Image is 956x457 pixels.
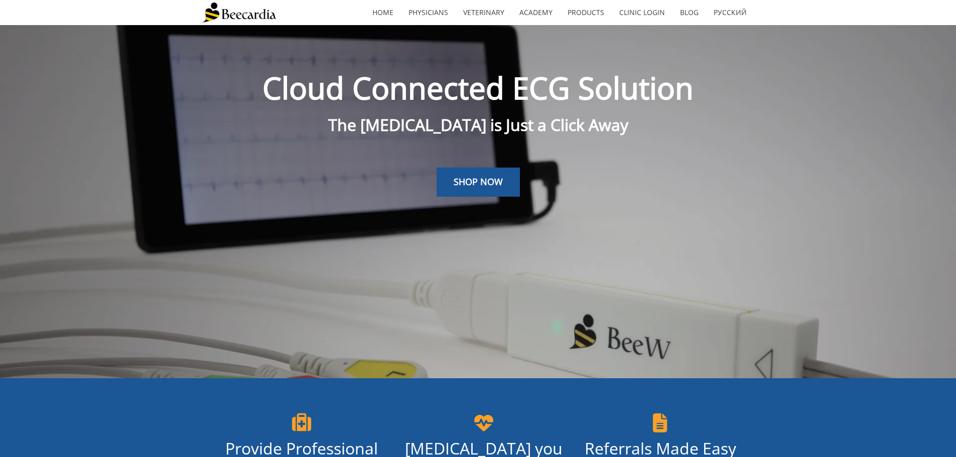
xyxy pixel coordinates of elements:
[672,1,706,24] a: Blog
[512,1,560,24] a: Academy
[706,1,754,24] a: Русский
[262,67,694,108] span: Cloud Connected ECG Solution
[454,176,503,188] span: SHOP NOW
[365,1,401,24] a: home
[202,3,276,23] img: Beecardia
[437,168,520,197] a: SHOP NOW
[560,1,612,24] a: Products
[401,1,456,24] a: Physicians
[612,1,672,24] a: Clinic Login
[328,114,628,135] span: The [MEDICAL_DATA] is Just a Click Away
[456,1,512,24] a: Veterinary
